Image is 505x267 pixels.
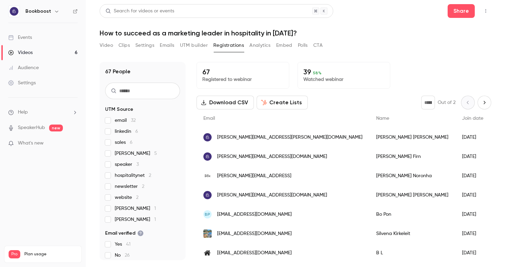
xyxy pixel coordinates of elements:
[49,125,63,131] span: new
[8,79,36,86] div: Settings
[9,6,20,17] img: Bookboost
[180,40,208,51] button: UTM builder
[480,6,491,17] button: Top Bar Actions
[203,116,215,121] span: Email
[126,242,131,247] span: 41
[115,194,138,201] span: website
[135,40,154,51] button: Settings
[462,116,483,121] span: Join date
[448,4,475,18] button: Share
[203,172,212,180] img: d3x.ai
[217,134,362,141] span: [PERSON_NAME][EMAIL_ADDRESS][PERSON_NAME][DOMAIN_NAME]
[100,40,113,51] button: Video
[115,252,130,259] span: No
[119,40,130,51] button: Clips
[213,40,244,51] button: Registrations
[24,252,77,257] span: Plan usage
[25,8,51,15] h6: Bookboost
[217,172,291,180] span: [PERSON_NAME][EMAIL_ADDRESS]
[217,153,327,160] span: [PERSON_NAME][EMAIL_ADDRESS][DOMAIN_NAME]
[115,128,138,135] span: linkedin
[455,147,490,166] div: [DATE]
[217,230,292,237] span: [EMAIL_ADDRESS][DOMAIN_NAME]
[203,152,212,161] img: bookboost.io
[313,40,323,51] button: CTA
[197,96,254,109] button: Download CSV
[455,243,490,263] div: [DATE]
[369,166,455,185] div: [PERSON_NAME] Noronha
[115,241,131,248] span: Yes
[438,99,456,106] p: Out of 2
[136,162,139,167] span: 3
[369,147,455,166] div: [PERSON_NAME] Firn
[135,129,138,134] span: 6
[455,166,490,185] div: [DATE]
[100,29,491,37] h1: How to succeed as a marketing leader in hospitality in [DATE]?
[276,40,292,51] button: Embed
[105,106,133,113] span: UTM Source
[303,76,384,83] p: Watched webinar
[369,185,455,205] div: [PERSON_NAME] [PERSON_NAME]
[376,116,389,121] span: Name
[142,184,144,189] span: 2
[154,206,156,211] span: 1
[18,140,44,147] span: What's new
[369,243,455,263] div: B L
[217,192,327,199] span: [PERSON_NAME][EMAIL_ADDRESS][DOMAIN_NAME]
[303,68,384,76] p: 39
[105,8,174,15] div: Search for videos or events
[8,49,33,56] div: Videos
[313,71,322,75] span: 58 %
[149,173,151,178] span: 2
[249,40,271,51] button: Analytics
[8,109,78,116] li: help-dropdown-opener
[115,172,151,179] span: hospitalitynet
[8,34,32,41] div: Events
[115,205,156,212] span: [PERSON_NAME]
[115,139,133,146] span: sales
[298,40,308,51] button: Polls
[9,250,20,258] span: Pro
[455,128,490,147] div: [DATE]
[136,195,138,200] span: 2
[154,217,156,222] span: 1
[18,109,28,116] span: Help
[455,185,490,205] div: [DATE]
[115,161,139,168] span: speaker
[115,216,156,223] span: [PERSON_NAME]
[257,96,308,109] button: Create Lists
[478,96,491,109] button: Next page
[115,117,136,124] span: email
[115,150,157,157] span: [PERSON_NAME]
[369,128,455,147] div: [PERSON_NAME] [PERSON_NAME]
[217,211,292,218] span: [EMAIL_ADDRESS][DOMAIN_NAME]
[202,68,283,76] p: 67
[130,140,133,145] span: 6
[69,140,78,147] iframe: Noticeable Trigger
[203,191,212,199] img: bookboost.io
[105,230,144,237] span: Email verified
[18,124,45,131] a: SpeakerHub
[160,40,174,51] button: Emails
[8,64,39,71] div: Audience
[202,76,283,83] p: Registered to webinar
[203,229,212,238] img: grifidhotels.com
[369,205,455,224] div: Bo Pon
[217,249,292,257] span: [EMAIL_ADDRESS][DOMAIN_NAME]
[203,133,212,141] img: bookboost.io
[455,224,490,243] div: [DATE]
[115,183,144,190] span: newsletter
[131,118,136,123] span: 32
[369,224,455,243] div: Silvena Kirkeleit
[125,253,130,258] span: 26
[154,151,157,156] span: 5
[105,67,131,76] h1: 67 People
[203,249,212,257] img: klintvagenapartments.ax
[455,205,490,224] div: [DATE]
[205,211,210,217] span: BP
